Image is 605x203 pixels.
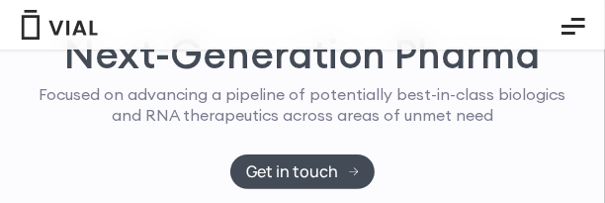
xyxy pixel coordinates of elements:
h1: Next-Generation Pharma [23,35,582,74]
span: Get in touch [246,164,338,179]
p: Focused on advancing a pipeline of potentially best-in-class biologics and RNA therapeutics acros... [23,84,582,126]
button: Essential Addons Toggle Menu [547,2,600,51]
img: Vial Logo [20,10,99,40]
a: Get in touch [230,154,376,189]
